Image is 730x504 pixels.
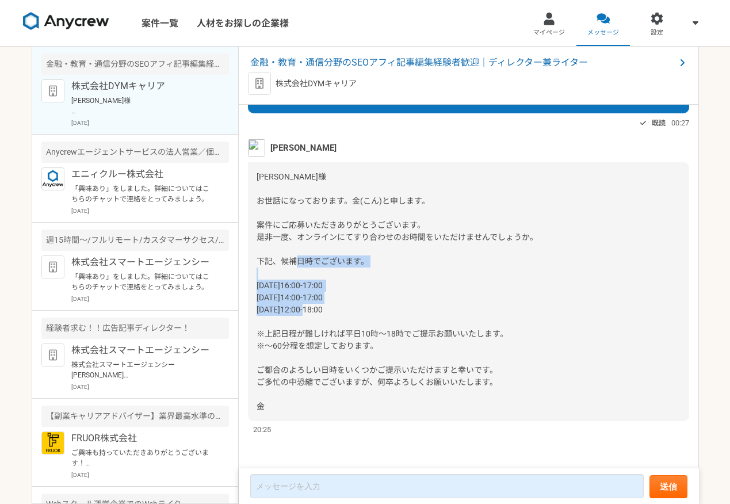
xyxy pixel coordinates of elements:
[41,79,64,102] img: default_org_logo-42cde973f59100197ec2c8e796e4974ac8490bb5b08a0eb061ff975e4574aa76.png
[270,142,337,154] span: [PERSON_NAME]
[23,12,109,30] img: 8DqYSo04kwAAAAASUVORK5CYII=
[248,72,271,95] img: default_org_logo-42cde973f59100197ec2c8e796e4974ac8490bb5b08a0eb061ff975e4574aa76.png
[41,406,229,427] div: 【副業キャリアアドバイザー】業界最高水準の報酬率で還元します！
[71,184,213,204] p: 「興味あり」をしました。詳細についてはこちらのチャットで連絡をとってみましょう。
[71,360,213,380] p: 株式会社スマートエージェンシー [PERSON_NAME] ご連絡いただきありがとうございます。 大変魅力的な案件でございますが、現在の他業務との兼ね合いにより、週32〜40時間の稼働時間を確保...
[533,28,565,37] span: マイページ
[652,116,666,130] span: 既読
[276,78,357,90] p: 株式会社DYMキャリア
[41,230,229,251] div: 週15時間〜/フルリモート/カスタマーサクセス/AIツール導入支援担当!
[71,207,229,215] p: [DATE]
[71,255,213,269] p: 株式会社スマートエージェンシー
[587,28,619,37] span: メッセージ
[71,448,213,468] p: ご興味も持っていただきありがとうございます！ FRUOR株式会社の[PERSON_NAME]です。 ぜひ一度オンラインにて詳細のご説明がでできればと思っております。 〜〜〜〜〜〜〜〜〜〜〜〜〜〜...
[41,142,229,163] div: Anycrewエージェントサービスの法人営業／個人アドバイザー（RA・CA）
[71,79,213,93] p: 株式会社DYMキャリア
[71,119,229,127] p: [DATE]
[41,255,64,278] img: default_org_logo-42cde973f59100197ec2c8e796e4974ac8490bb5b08a0eb061ff975e4574aa76.png
[71,383,229,391] p: [DATE]
[651,28,663,37] span: 設定
[257,172,538,411] span: [PERSON_NAME]様 お世話になっております。金(こん)と申します。 案件にご応募いただきありがとうございます。 是非一度、オンラインにてすり合わせのお時間をいただけませんでしょうか。 ...
[41,318,229,339] div: 経験者求む！！広告記事ディレクター！
[41,432,64,455] img: FRUOR%E3%83%AD%E3%82%B3%E3%82%99.png
[71,295,229,303] p: [DATE]
[71,272,213,292] p: 「興味あり」をしました。詳細についてはこちらのチャットで連絡をとってみましょう。
[71,432,213,445] p: FRUOR株式会社
[71,96,213,116] p: [PERSON_NAME]様 お世話になっております。金(こん)と申します。 案件にご応募いただきありがとうございます。 是非一度、オンラインにてすり合わせのお時間をいただけませんでしょうか。 ...
[71,343,213,357] p: 株式会社スマートエージェンシー
[649,475,687,498] button: 送信
[41,54,229,75] div: 金融・教育・通信分野のSEOアフィ記事編集経験者歓迎｜ディレクター兼ライター
[248,139,265,156] img: unnamed.png
[671,117,689,128] span: 00:27
[253,424,271,435] span: 20:25
[71,471,229,479] p: [DATE]
[41,343,64,366] img: default_org_logo-42cde973f59100197ec2c8e796e4974ac8490bb5b08a0eb061ff975e4574aa76.png
[250,56,675,70] span: 金融・教育・通信分野のSEOアフィ記事編集経験者歓迎｜ディレクター兼ライター
[71,167,213,181] p: エニィクルー株式会社
[41,167,64,190] img: logo_text_blue_01.png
